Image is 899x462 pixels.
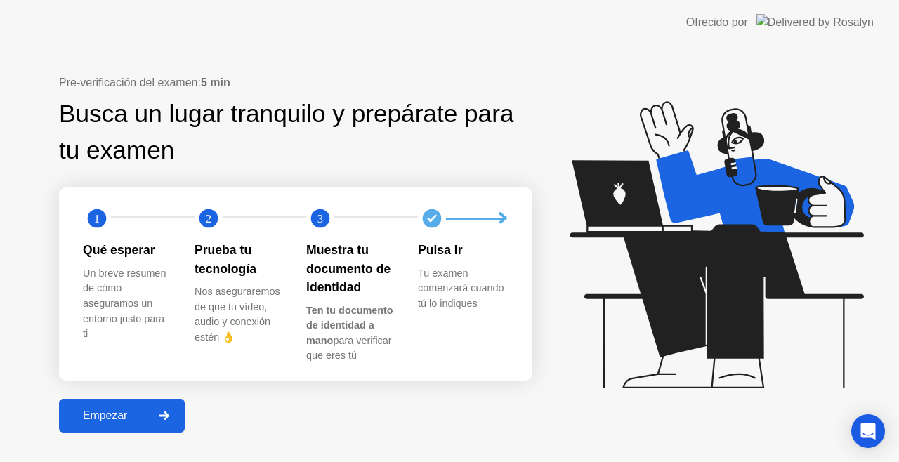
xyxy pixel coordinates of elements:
div: Muestra tu documento de identidad [306,241,395,296]
div: Qué esperar [83,241,172,259]
b: 5 min [201,77,230,88]
div: Ofrecido por [686,14,748,31]
div: Empezar [63,409,147,422]
div: Open Intercom Messenger [851,414,885,448]
div: Busca un lugar tranquilo y prepárate para tu examen [59,95,532,170]
div: Un breve resumen de cómo aseguramos un entorno justo para ti [83,266,172,342]
div: Prueba tu tecnología [195,241,284,278]
text: 1 [94,212,100,225]
text: 3 [317,212,323,225]
img: Delivered by Rosalyn [756,14,874,30]
b: Ten tu documento de identidad a mano [306,305,393,346]
div: Pulsa Ir [418,241,507,259]
div: Pre-verificación del examen: [59,74,532,91]
button: Empezar [59,399,185,433]
text: 2 [206,212,211,225]
div: para verificar que eres tú [306,303,395,364]
div: Nos aseguraremos de que tu vídeo, audio y conexión estén 👌 [195,284,284,345]
div: Tu examen comenzará cuando tú lo indiques [418,266,507,312]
